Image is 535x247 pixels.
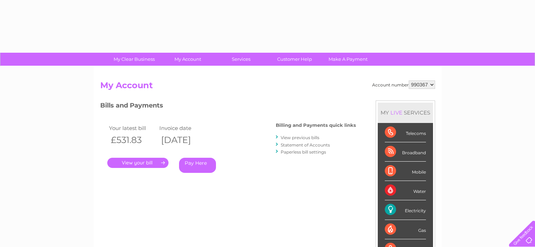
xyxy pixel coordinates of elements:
a: Customer Help [266,53,324,66]
h3: Bills and Payments [100,100,356,113]
div: Broadband [385,142,426,162]
h2: My Account [100,80,435,94]
a: Statement of Accounts [281,142,330,148]
th: [DATE] [158,133,208,147]
a: Services [212,53,270,66]
td: Your latest bill [107,123,158,133]
div: Electricity [385,200,426,220]
div: Gas [385,220,426,239]
a: Make A Payment [319,53,377,66]
th: £531.83 [107,133,158,147]
div: Mobile [385,162,426,181]
td: Invoice date [158,123,208,133]
div: LIVE [389,109,404,116]
div: Account number [372,80,435,89]
a: Pay Here [179,158,216,173]
a: My Clear Business [105,53,163,66]
a: My Account [159,53,217,66]
div: Telecoms [385,123,426,142]
a: Paperless bill settings [281,149,326,155]
a: View previous bills [281,135,319,140]
div: MY SERVICES [378,103,433,123]
div: Water [385,181,426,200]
a: . [107,158,168,168]
h4: Billing and Payments quick links [276,123,356,128]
